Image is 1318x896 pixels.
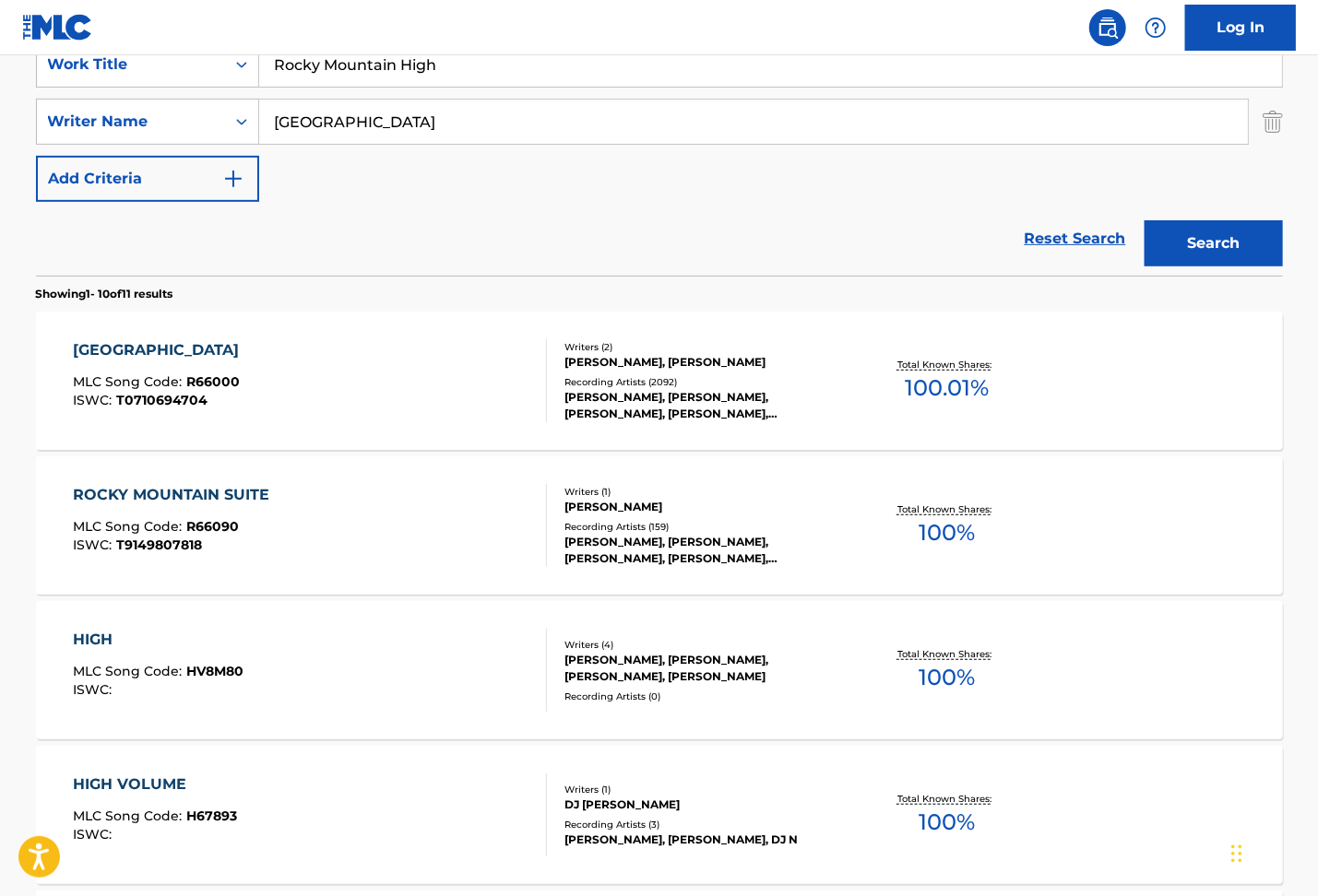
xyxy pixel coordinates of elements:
img: MLC Logo [22,14,93,41]
div: [PERSON_NAME], [PERSON_NAME], [PERSON_NAME], [PERSON_NAME], [PERSON_NAME] [564,534,843,567]
span: 100 % [919,661,975,694]
span: ISWC : [73,826,116,843]
span: H67893 [186,808,237,824]
span: ISWC : [73,681,116,698]
iframe: Chat Widget [1226,808,1318,896]
div: Writer Name [48,111,214,133]
div: Work Title [48,53,214,76]
div: Help [1137,9,1174,46]
div: [PERSON_NAME], [PERSON_NAME], [PERSON_NAME], [PERSON_NAME] [564,652,843,685]
div: [PERSON_NAME], [PERSON_NAME], DJ N [564,831,843,848]
span: 100.01 % [905,371,989,405]
span: ISWC : [73,536,116,553]
img: help [1145,17,1167,39]
div: [PERSON_NAME], [PERSON_NAME], [PERSON_NAME], [PERSON_NAME], [PERSON_NAME], [PERSON_NAME] [564,389,843,422]
div: Recording Artists ( 159 ) [564,520,843,534]
div: Recording Artists ( 0 ) [564,690,843,703]
div: Recording Artists ( 3 ) [564,818,843,831]
p: Showing 1 - 10 of 11 results [36,286,173,302]
div: Drag [1231,826,1242,881]
img: 9d2ae6d4665cec9f34b9.svg [222,168,244,190]
button: Add Criteria [36,156,259,202]
div: [PERSON_NAME] [564,499,843,515]
img: Delete Criterion [1263,99,1283,145]
span: R66090 [186,518,239,535]
p: Total Known Shares: [897,358,996,371]
span: MLC Song Code : [73,373,186,390]
span: MLC Song Code : [73,518,186,535]
img: search [1097,17,1119,39]
div: Writers ( 2 ) [564,340,843,354]
p: Total Known Shares: [897,647,996,661]
div: Writers ( 1 ) [564,485,843,499]
span: MLC Song Code : [73,808,186,824]
p: Total Known Shares: [897,792,996,806]
div: Writers ( 4 ) [564,638,843,652]
span: MLC Song Code : [73,663,186,679]
div: HIGH [73,629,243,651]
div: [GEOGRAPHIC_DATA] [73,339,248,361]
span: T9149807818 [116,536,202,553]
a: Log In [1185,5,1296,51]
form: Search Form [36,41,1283,276]
div: ROCKY MOUNTAIN SUITE [73,484,279,506]
p: Total Known Shares: [897,502,996,516]
span: T0710694704 [116,392,208,408]
a: HIGH VOLUMEMLC Song Code:H67893ISWC:Writers (1)DJ [PERSON_NAME]Recording Artists (3)[PERSON_NAME]... [36,746,1283,884]
div: DJ [PERSON_NAME] [564,796,843,813]
a: HIGHMLC Song Code:HV8M80ISWC:Writers (4)[PERSON_NAME], [PERSON_NAME], [PERSON_NAME], [PERSON_NAME... [36,601,1283,739]
span: 100 % [919,516,975,549]
div: [PERSON_NAME], [PERSON_NAME] [564,354,843,371]
button: Search [1145,220,1283,266]
div: HIGH VOLUME [73,773,237,796]
span: R66000 [186,373,240,390]
span: 100 % [919,806,975,839]
div: Writers ( 1 ) [564,783,843,796]
a: ROCKY MOUNTAIN SUITEMLC Song Code:R66090ISWC:T9149807818Writers (1)[PERSON_NAME]Recording Artists... [36,456,1283,595]
span: ISWC : [73,392,116,408]
a: Public Search [1089,9,1126,46]
div: Recording Artists ( 2092 ) [564,375,843,389]
span: HV8M80 [186,663,243,679]
a: [GEOGRAPHIC_DATA]MLC Song Code:R66000ISWC:T0710694704Writers (2)[PERSON_NAME], [PERSON_NAME]Recor... [36,312,1283,450]
a: Reset Search [1015,218,1135,259]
